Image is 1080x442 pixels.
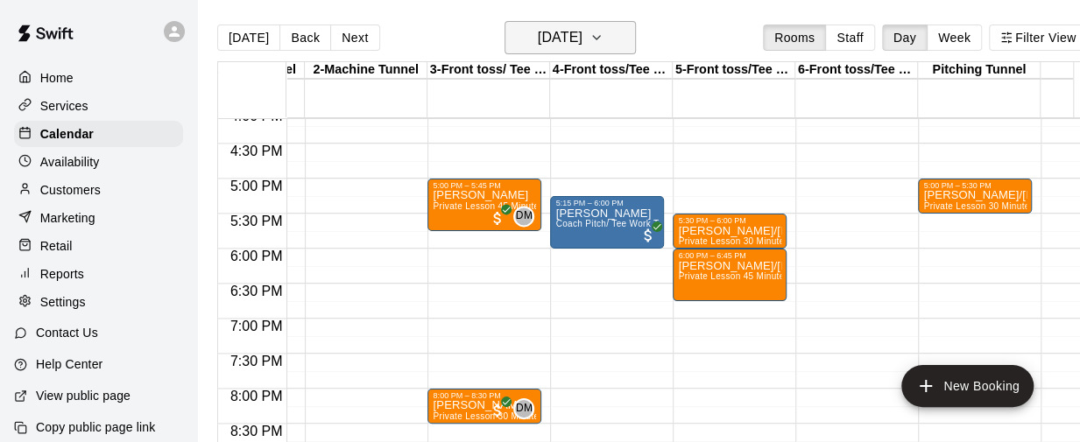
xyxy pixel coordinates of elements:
[36,418,155,436] p: Copy public page link
[427,389,541,424] div: 8:00 PM – 8:30 PM: Private Lesson 30 Minutes-Hitting/Catching
[226,424,287,438] span: 8:30 PM
[673,214,787,249] div: 5:30 PM – 6:00 PM: Adams/Carter
[226,214,287,228] span: 5:30 PM
[513,398,534,419] div: Dylan Mehl
[40,125,94,143] p: Calendar
[516,400,533,417] span: DM
[40,153,100,171] p: Availability
[763,25,826,51] button: Rooms
[40,69,74,87] p: Home
[427,62,550,79] div: 3-Front toss/ Tee Tunnel
[538,25,582,50] h6: [DATE]
[14,233,183,259] a: Retail
[516,207,533,225] span: DM
[678,251,781,260] div: 6:00 PM – 6:45 PM
[36,355,102,373] p: Help Center
[505,21,636,54] button: [DATE]
[678,216,781,225] div: 5:30 PM – 6:00 PM
[40,97,88,115] p: Services
[918,62,1041,79] div: Pitching Tunnel
[305,62,427,79] div: 2-Machine Tunnel
[40,293,86,311] p: Settings
[555,199,659,207] div: 5:15 PM – 6:00 PM
[550,62,673,79] div: 4-Front toss/Tee Tunnel
[678,271,861,281] span: Private Lesson 45 Minutes- Hitting/Catching
[14,121,183,147] a: Calendar
[226,319,287,333] span: 7:00 PM
[226,249,287,263] span: 6:00 PM
[14,149,183,175] a: Availability
[427,179,541,231] div: 5:00 PM – 5:45 PM: Private Lesson 45 Minutes- Hitting/Catching
[14,205,183,231] a: Marketing
[673,62,795,79] div: 5-Front toss/Tee Tunnel
[14,93,183,119] a: Services
[40,237,73,255] p: Retail
[36,387,131,404] p: View public page
[489,402,506,419] span: All customers have paid
[927,25,982,51] button: Week
[489,209,506,227] span: All customers have paid
[673,249,787,301] div: 6:00 PM – 6:45 PM: Adams/Benii
[882,25,928,51] button: Day
[550,196,664,249] div: 5:15 PM – 6:00 PM: Coach Pitch/ Tee Work Tunnel
[14,261,183,287] a: Reports
[226,389,287,403] span: 8:00 PM
[226,144,287,158] span: 4:30 PM
[226,179,287,193] span: 5:00 PM
[217,25,280,51] button: [DATE]
[433,201,616,211] span: Private Lesson 45 Minutes- Hitting/Catching
[14,177,183,203] a: Customers
[226,284,287,298] span: 6:30 PM
[795,62,918,79] div: 6-Front toss/Tee Tunnel
[226,354,287,368] span: 7:30 PM
[40,181,101,199] p: Customers
[14,289,183,315] a: Settings
[513,206,534,227] div: Dylan Mehl
[330,25,379,51] button: Next
[433,181,536,190] div: 5:00 PM – 5:45 PM
[40,209,95,227] p: Marketing
[279,25,331,51] button: Back
[520,206,534,227] span: Dylan Mehl
[825,25,875,51] button: Staff
[433,391,536,400] div: 8:00 PM – 8:30 PM
[520,398,534,419] span: Dylan Mehl
[923,181,1027,190] div: 5:00 PM – 5:30 PM
[901,365,1034,407] button: add
[555,219,681,228] span: Coach Pitch/ Tee Work Tunnel
[40,265,84,283] p: Reports
[14,65,183,91] a: Home
[639,227,657,244] span: All customers have paid
[918,179,1032,214] div: 5:00 PM – 5:30 PM: Adams/Carter
[678,236,858,246] span: Private Lesson 30 Minutes-Hitting/Catching
[433,411,613,421] span: Private Lesson 30 Minutes-Hitting/Catching
[36,324,98,341] p: Contact Us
